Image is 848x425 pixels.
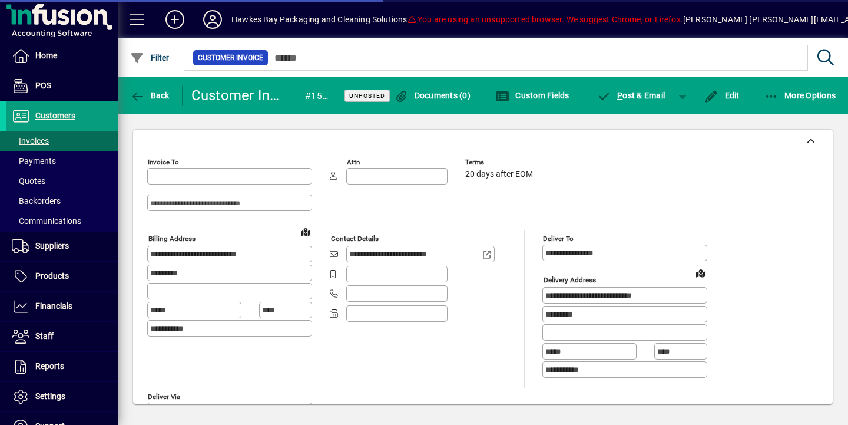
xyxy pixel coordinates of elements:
[391,85,473,106] button: Documents (0)
[6,292,118,321] a: Financials
[6,41,118,71] a: Home
[691,263,710,282] a: View on map
[6,171,118,191] a: Quotes
[6,71,118,101] a: POS
[347,158,360,166] mat-label: Attn
[6,191,118,211] a: Backorders
[191,86,281,105] div: Customer Invoice
[35,301,72,311] span: Financials
[35,391,65,401] span: Settings
[35,241,69,251] span: Suppliers
[296,222,315,241] a: View on map
[35,51,57,60] span: Home
[704,91,740,100] span: Edit
[701,85,743,106] button: Edit
[12,156,56,166] span: Payments
[6,262,118,291] a: Products
[148,392,180,400] mat-label: Deliver via
[492,85,572,106] button: Custom Fields
[194,9,231,30] button: Profile
[35,361,64,371] span: Reports
[231,10,408,29] div: Hawkes Bay Packaging and Cleaning Solutions
[6,131,118,151] a: Invoices
[591,85,671,106] button: Post & Email
[198,52,263,64] span: Customer Invoice
[12,136,49,146] span: Invoices
[597,91,665,100] span: ost & Email
[6,151,118,171] a: Payments
[156,9,194,30] button: Add
[394,91,471,100] span: Documents (0)
[617,91,622,100] span: P
[118,85,183,106] app-page-header-button: Back
[130,91,170,100] span: Back
[35,111,75,120] span: Customers
[6,232,118,261] a: Suppliers
[6,352,118,381] a: Reports
[465,170,533,179] span: 20 days after EOM
[408,15,683,24] span: You are using an unsupported browser. We suggest Chrome, or Firefox.
[35,331,54,341] span: Staff
[764,91,836,100] span: More Options
[6,322,118,351] a: Staff
[35,271,69,281] span: Products
[305,87,330,106] div: #159763
[12,176,45,186] span: Quotes
[127,85,173,106] button: Back
[495,91,569,100] span: Custom Fields
[130,53,170,62] span: Filter
[6,211,118,231] a: Communications
[349,92,385,100] span: Unposted
[127,47,173,68] button: Filter
[543,235,574,243] mat-label: Deliver To
[6,382,118,411] a: Settings
[465,159,536,166] span: Terms
[35,81,51,90] span: POS
[761,85,839,106] button: More Options
[12,216,81,226] span: Communications
[148,158,179,166] mat-label: Invoice To
[12,196,61,206] span: Backorders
